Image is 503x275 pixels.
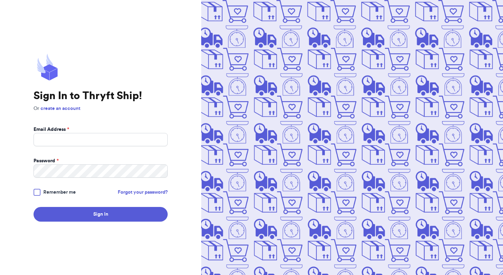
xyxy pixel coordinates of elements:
h1: Sign In to Thryft Ship! [34,90,168,102]
a: Forgot your password? [118,189,168,196]
span: Remember me [43,189,76,196]
label: Email Address [34,126,69,133]
a: create an account [41,106,80,111]
button: Sign In [34,207,168,222]
p: Or [34,105,168,112]
label: Password [34,157,59,164]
